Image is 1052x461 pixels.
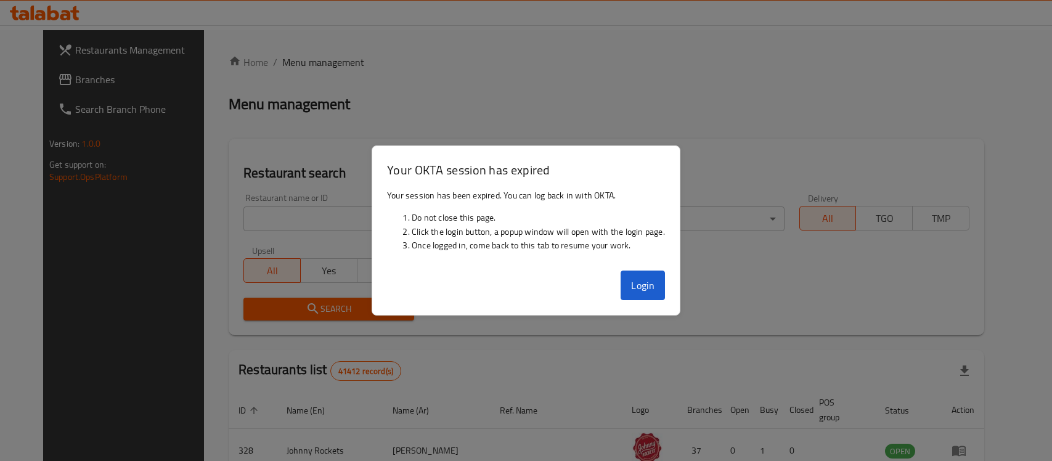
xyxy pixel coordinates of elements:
h3: Your OKTA session has expired [387,161,665,179]
div: Your session has been expired. You can log back in with OKTA. [372,184,680,266]
button: Login [621,271,665,300]
li: Once logged in, come back to this tab to resume your work. [412,239,665,252]
li: Click the login button, a popup window will open with the login page. [412,225,665,239]
li: Do not close this page. [412,211,665,224]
